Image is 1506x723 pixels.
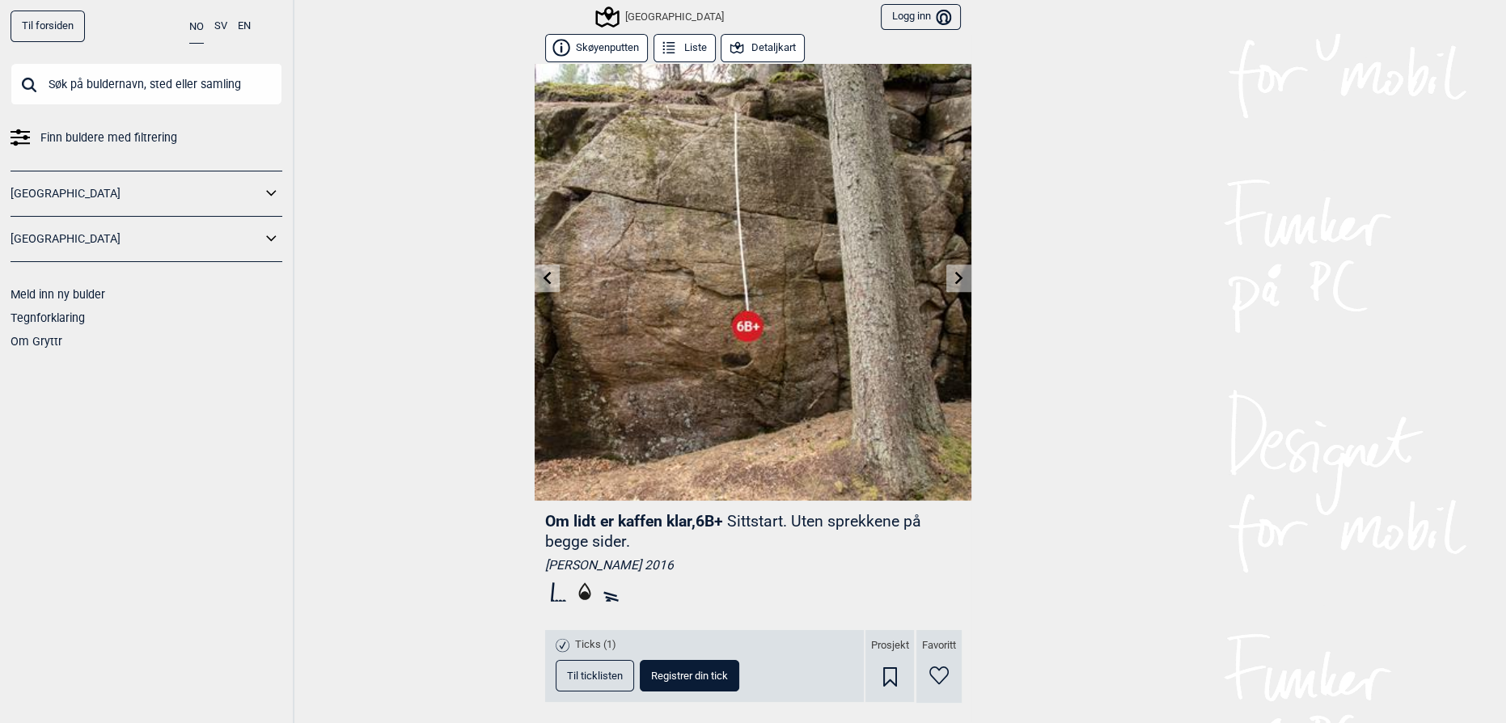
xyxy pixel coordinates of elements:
button: Liste [654,34,716,62]
div: Prosjekt [865,630,914,702]
button: NO [189,11,204,44]
span: Ticks (1) [575,638,616,652]
span: Om lidt er kaffen klar , 6B+ [545,512,723,531]
a: Finn buldere med filtrering [11,126,282,150]
img: Om lidt er kaffen klar 210426 [535,64,971,501]
a: Tegnforklaring [11,311,85,324]
span: Favoritt [922,639,956,653]
a: [GEOGRAPHIC_DATA] [11,182,261,205]
button: Skøyenputten [545,34,648,62]
button: EN [238,11,251,42]
button: Registrer din tick [640,660,739,691]
span: Finn buldere med filtrering [40,126,177,150]
span: Registrer din tick [651,670,728,681]
span: Til ticklisten [567,670,623,681]
a: Om Gryttr [11,335,62,348]
button: SV [214,11,227,42]
a: Meld inn ny bulder [11,288,105,301]
a: [GEOGRAPHIC_DATA] [11,227,261,251]
div: [PERSON_NAME] 2016 [545,557,961,573]
button: Logg inn [881,4,961,31]
p: Sittstart. Uten sprekkene på begge sider. [545,512,921,551]
button: Detaljkart [721,34,805,62]
input: Søk på buldernavn, sted eller samling [11,63,282,105]
a: Til forsiden [11,11,85,42]
div: [GEOGRAPHIC_DATA] [598,7,724,27]
button: Til ticklisten [556,660,634,691]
